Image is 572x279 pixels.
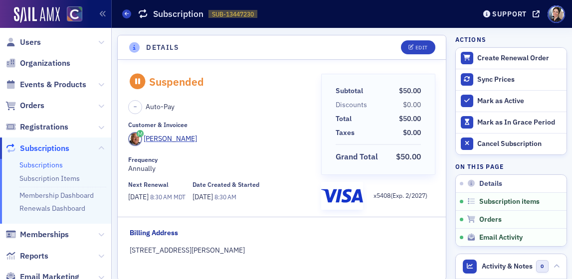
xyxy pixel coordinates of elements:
[403,128,421,137] span: $0.00
[336,128,355,138] div: Taxes
[336,114,355,124] span: Total
[336,114,352,124] div: Total
[5,122,68,133] a: Registrations
[128,181,169,188] div: Next Renewal
[128,156,158,163] div: Frequency
[60,6,82,23] a: View Homepage
[456,133,567,154] button: Cancel Subscription
[146,102,175,112] span: Auto-Pay
[415,45,428,50] div: Edit
[399,86,421,95] span: $50.00
[149,75,204,88] div: Suspended
[482,261,533,272] span: Activity & Notes
[5,100,44,111] a: Orders
[403,100,421,109] span: $0.00
[67,6,82,22] img: SailAMX
[20,79,86,90] span: Events & Products
[336,100,371,110] span: Discounts
[153,8,203,20] h1: Subscription
[479,215,502,224] span: Orders
[456,112,567,133] button: Mark as In Grace Period
[479,179,502,188] span: Details
[128,121,188,129] div: Customer & Invoicee
[128,132,197,146] a: [PERSON_NAME]
[19,174,80,183] a: Subscription Items
[396,151,421,161] span: $50.00
[172,193,186,201] span: MDT
[399,114,421,123] span: $50.00
[19,191,94,200] a: Membership Dashboard
[5,37,41,48] a: Users
[128,156,315,174] div: Annually
[20,143,69,154] span: Subscriptions
[336,86,363,96] div: Subtotal
[5,229,69,240] a: Memberships
[455,35,486,44] h4: Actions
[374,191,427,200] p: x 5408 (Exp. 2 / 2027 )
[20,229,69,240] span: Memberships
[5,143,69,154] a: Subscriptions
[336,151,381,163] span: Grand Total
[492,9,527,18] div: Support
[14,7,60,23] img: SailAMX
[536,260,549,273] span: 0
[455,162,567,171] h4: On this page
[479,197,540,206] span: Subscription items
[5,251,48,262] a: Reports
[20,251,48,262] span: Reports
[321,185,363,206] img: visa
[336,100,367,110] div: Discounts
[134,103,137,111] span: –
[128,192,150,201] span: [DATE]
[477,54,561,63] div: Create Renewal Order
[5,79,86,90] a: Events & Products
[5,58,70,69] a: Organizations
[477,97,561,106] div: Mark as Active
[144,134,197,144] div: [PERSON_NAME]
[214,193,236,201] span: 8:30 AM
[20,122,68,133] span: Registrations
[20,58,70,69] span: Organizations
[456,90,567,112] button: Mark as Active
[19,160,63,169] a: Subscriptions
[477,75,561,84] div: Sync Prices
[336,128,358,138] span: Taxes
[456,48,567,69] button: Create Renewal Order
[479,233,523,242] span: Email Activity
[456,69,567,90] button: Sync Prices
[192,192,214,201] span: [DATE]
[336,86,367,96] span: Subtotal
[150,193,172,201] span: 8:30 AM
[130,245,434,256] div: [STREET_ADDRESS][PERSON_NAME]
[192,181,259,188] div: Date Created & Started
[146,42,179,53] h4: Details
[20,37,41,48] span: Users
[19,204,85,213] a: Renewals Dashboard
[212,10,254,18] span: SUB-13447230
[548,5,565,23] span: Profile
[130,228,178,238] div: Billing Address
[336,151,378,163] div: Grand Total
[20,100,44,111] span: Orders
[477,139,561,148] div: Cancel Subscription
[477,118,561,127] div: Mark as In Grace Period
[401,40,435,54] button: Edit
